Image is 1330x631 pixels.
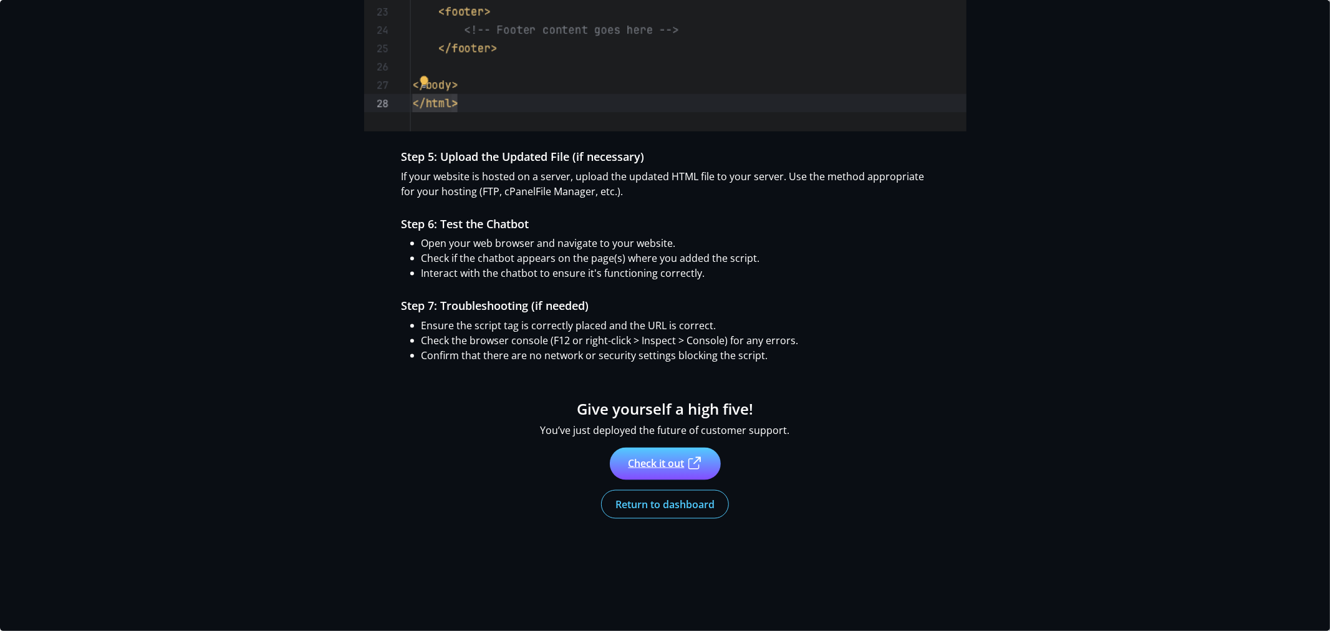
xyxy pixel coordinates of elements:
[422,348,929,363] li: Confirm that there are no network or security settings blocking the script.
[687,456,702,471] img: View chatbot
[422,333,929,348] li: Check the browser console (F12 or right-click > Inspect > Console) for any errors.
[422,251,929,266] li: Check if the chatbot appears on the page(s) where you added the script.
[422,318,929,333] li: Ensure the script tag is correctly placed and the URL is correct.
[402,299,929,313] h2: Step 7: Troubleshooting (if needed)
[402,150,929,164] h2: Step 5: Upload the Updated File (if necessary)
[541,423,790,438] p: You’ve just deployed the future of customer support.
[610,448,721,480] a: Check it out
[422,236,929,251] li: Open your web browser and navigate to your website.
[422,266,929,281] li: Interact with the chatbot to ensure it's functioning correctly.
[601,490,729,519] button: Return to dashboard
[541,400,790,418] h2: Give yourself a high five!
[402,169,929,199] p: If your website is hosted on a server, upload the updated HTML file to your server. Use the metho...
[402,218,929,231] h2: Step 6: Test the Chatbot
